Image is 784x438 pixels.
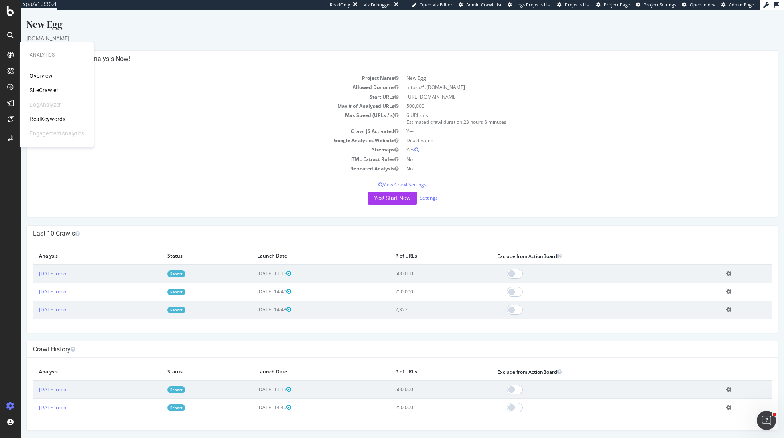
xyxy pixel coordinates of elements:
[146,297,165,304] a: Report
[382,135,751,145] td: Yes
[12,135,382,145] td: Sitemaps
[690,2,715,8] span: Open in dev
[12,354,140,371] th: Analysis
[382,64,751,73] td: New Egg
[420,2,453,8] span: Open Viz Editor
[236,376,270,383] span: [DATE] 11:15
[30,129,84,137] div: EngagementAnalytics
[146,377,165,384] a: Report
[6,25,758,33] div: [DOMAIN_NAME]
[30,72,53,80] a: Overview
[18,279,49,285] a: [DATE] report
[18,297,49,303] a: [DATE] report
[565,2,590,8] span: Projects List
[682,2,715,8] a: Open in dev
[12,126,382,135] td: Google Analytics Website
[12,45,751,53] h4: Configure your New Analysis Now!
[443,109,485,116] span: 23 hours 8 minutes
[230,354,368,371] th: Launch Date
[729,2,754,8] span: Admin Page
[382,154,751,163] td: No
[236,260,270,267] span: [DATE] 11:15
[596,2,630,8] a: Project Page
[18,394,49,401] a: [DATE] report
[382,73,751,82] td: https://*.[DOMAIN_NAME]
[12,154,382,163] td: Repeated Analysis
[636,2,676,8] a: Project Settings
[604,2,630,8] span: Project Page
[236,394,270,401] span: [DATE] 14:40
[557,2,590,8] a: Projects List
[12,336,751,344] h4: Crawl History
[140,238,230,255] th: Status
[236,279,270,285] span: [DATE] 14:40
[30,115,65,123] a: RealKeywords
[146,261,165,268] a: Report
[382,126,751,135] td: Deactivated
[12,92,382,101] td: Max # of Analysed URLs
[230,238,368,255] th: Launch Date
[515,2,551,8] span: Logs Projects List
[399,185,417,192] a: Settings
[364,2,392,8] div: Viz Debugger:
[12,117,382,126] td: Crawl JS Activated
[330,2,351,8] div: ReadOnly:
[12,83,382,92] td: Start URLs
[412,2,453,8] a: Open Viz Editor
[470,354,699,371] th: Exclude from ActionBoard
[347,182,396,195] button: Yes! Start Now
[12,238,140,255] th: Analysis
[382,83,751,92] td: [URL][DOMAIN_NAME]
[757,411,776,430] iframe: Intercom live chat
[368,371,470,389] td: 500,000
[368,291,470,309] td: 2,327
[140,354,230,371] th: Status
[368,238,470,255] th: # of URLs
[12,101,382,117] td: Max Speed (URLs / s)
[382,145,751,154] td: No
[12,145,382,154] td: HTML Extract Rules
[368,273,470,291] td: 250,000
[12,220,751,228] h4: Last 10 Crawls
[12,64,382,73] td: Project Name
[644,2,676,8] span: Project Settings
[368,354,470,371] th: # of URLs
[368,255,470,273] td: 500,000
[382,92,751,101] td: 500,000
[236,297,270,303] span: [DATE] 14:43
[382,117,751,126] td: Yes
[382,101,751,117] td: 6 URLs / s Estimated crawl duration:
[146,279,165,286] a: Report
[18,376,49,383] a: [DATE] report
[146,395,165,402] a: Report
[30,52,84,59] div: Analytics
[470,238,699,255] th: Exclude from ActionBoard
[30,86,58,94] a: SiteCrawler
[466,2,502,8] span: Admin Crawl List
[6,8,758,25] div: New Egg
[459,2,502,8] a: Admin Crawl List
[721,2,754,8] a: Admin Page
[30,101,61,109] div: LogAnalyzer
[18,260,49,267] a: [DATE] report
[508,2,551,8] a: Logs Projects List
[12,172,751,178] p: View Crawl Settings
[12,73,382,82] td: Allowed Domains
[368,389,470,407] td: 250,000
